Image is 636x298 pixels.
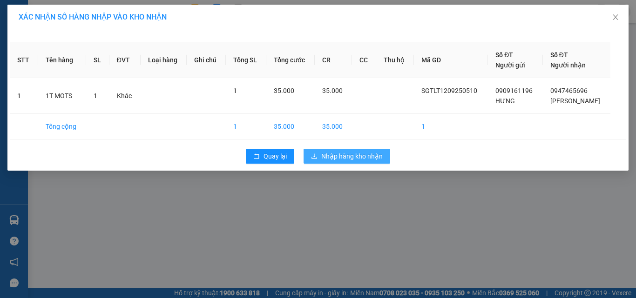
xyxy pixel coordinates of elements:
span: Người gửi [495,61,525,69]
td: 1 [10,78,38,114]
button: Close [602,5,629,31]
span: Số ĐT [495,51,513,59]
td: 35.000 [315,114,352,139]
span: XÁC NHẬN SỐ HÀNG NHẬP VÀO KHO NHẬN [19,13,167,21]
span: 35.000 [322,87,343,94]
td: 35.000 [266,114,315,139]
span: SGTLT1209250510 [421,87,477,94]
span: close [612,13,619,21]
td: Khác [109,78,141,114]
th: CC [352,42,376,78]
th: Mã GD [414,42,488,78]
td: 1 [226,114,266,139]
th: SL [86,42,109,78]
span: [PERSON_NAME] [550,97,600,105]
button: rollbackQuay lại [246,149,294,164]
span: Quay lại [264,151,287,161]
span: Số ĐT [550,51,568,59]
th: CR [315,42,352,78]
span: 1 [233,87,237,94]
span: HƯNG [495,97,515,105]
button: downloadNhập hàng kho nhận [304,149,390,164]
span: download [311,153,318,160]
th: STT [10,42,38,78]
span: 35.000 [274,87,294,94]
td: 1 [414,114,488,139]
span: Người nhận [550,61,586,69]
th: ĐVT [109,42,141,78]
th: Loại hàng [141,42,187,78]
th: Tổng SL [226,42,266,78]
th: Tên hàng [38,42,86,78]
th: Ghi chú [187,42,226,78]
span: rollback [253,153,260,160]
td: 1T MOTS [38,78,86,114]
th: Tổng cước [266,42,315,78]
th: Thu hộ [376,42,414,78]
span: 1 [94,92,97,99]
td: Tổng cộng [38,114,86,139]
span: Nhập hàng kho nhận [321,151,383,161]
span: 0909161196 [495,87,533,94]
span: 0947465696 [550,87,588,94]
